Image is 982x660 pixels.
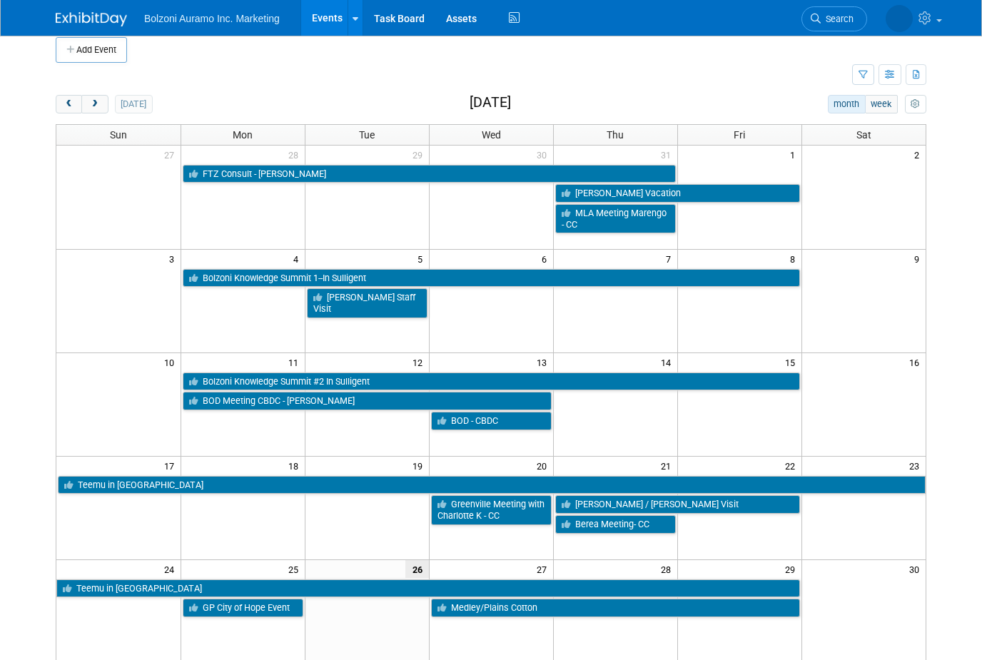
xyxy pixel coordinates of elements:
[183,392,552,410] a: BOD Meeting CBDC - [PERSON_NAME]
[307,288,427,318] a: [PERSON_NAME] Staff Visit
[555,495,800,514] a: [PERSON_NAME] / [PERSON_NAME] Visit
[905,95,926,113] button: myCustomButton
[908,560,926,578] span: 30
[664,250,677,268] span: 7
[535,353,553,371] span: 13
[555,184,800,203] a: [PERSON_NAME] Vacation
[163,560,181,578] span: 24
[913,250,926,268] span: 9
[856,129,871,141] span: Sat
[405,560,429,578] span: 26
[58,476,926,494] a: Teemu in [GEOGRAPHIC_DATA]
[233,129,253,141] span: Mon
[411,146,429,163] span: 29
[163,353,181,371] span: 10
[659,457,677,474] span: 21
[56,579,800,598] a: Teemu in [GEOGRAPHIC_DATA]
[359,129,375,141] span: Tue
[183,372,800,391] a: Bolzoni Knowledge Summit #2 In Sulligent
[416,250,429,268] span: 5
[828,95,866,113] button: month
[163,457,181,474] span: 17
[287,457,305,474] span: 18
[110,129,127,141] span: Sun
[144,13,280,24] span: Bolzoni Auramo Inc. Marketing
[431,412,552,430] a: BOD - CBDC
[784,353,801,371] span: 15
[734,129,745,141] span: Fri
[911,100,920,109] i: Personalize Calendar
[535,560,553,578] span: 27
[287,560,305,578] span: 25
[913,146,926,163] span: 2
[287,146,305,163] span: 28
[431,495,552,524] a: Greenville Meeting with Charlotte K - CC
[115,95,153,113] button: [DATE]
[168,250,181,268] span: 3
[555,204,676,233] a: MLA Meeting Marengo - CC
[659,560,677,578] span: 28
[56,95,82,113] button: prev
[292,250,305,268] span: 4
[821,14,854,24] span: Search
[411,353,429,371] span: 12
[908,457,926,474] span: 23
[535,457,553,474] span: 20
[886,5,913,32] img: Casey Coats
[411,457,429,474] span: 19
[287,353,305,371] span: 11
[540,250,553,268] span: 6
[56,12,127,26] img: ExhibitDay
[865,95,898,113] button: week
[163,146,181,163] span: 27
[801,6,867,31] a: Search
[470,95,511,111] h2: [DATE]
[908,353,926,371] span: 16
[56,37,127,63] button: Add Event
[784,560,801,578] span: 29
[659,353,677,371] span: 14
[555,515,676,534] a: Berea Meeting- CC
[183,165,676,183] a: FTZ Consult - [PERSON_NAME]
[482,129,501,141] span: Wed
[535,146,553,163] span: 30
[659,146,677,163] span: 31
[81,95,108,113] button: next
[183,599,303,617] a: GP City of Hope Event
[431,599,800,617] a: Medley/Plains Cotton
[789,250,801,268] span: 8
[789,146,801,163] span: 1
[784,457,801,474] span: 22
[183,269,800,288] a: Bolzoni Knowledge Summit 1--In Sulligent
[607,129,624,141] span: Thu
